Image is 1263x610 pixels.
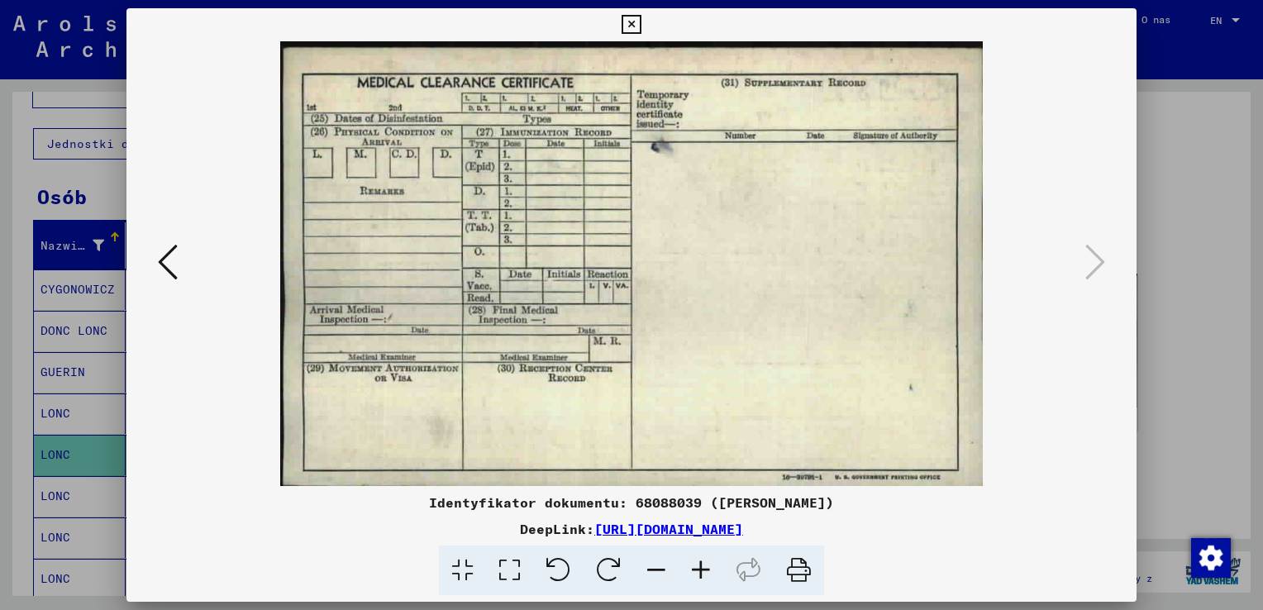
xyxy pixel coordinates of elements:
[594,521,743,537] a: [URL][DOMAIN_NAME]
[183,41,1080,486] img: 002.jpg
[1190,537,1230,577] div: Zmienianie zgody
[126,519,1137,539] div: DeepLink:
[1191,538,1231,578] img: Zmienianie zgody
[126,493,1137,512] div: Identyfikator dokumentu: 68088039 ([PERSON_NAME])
